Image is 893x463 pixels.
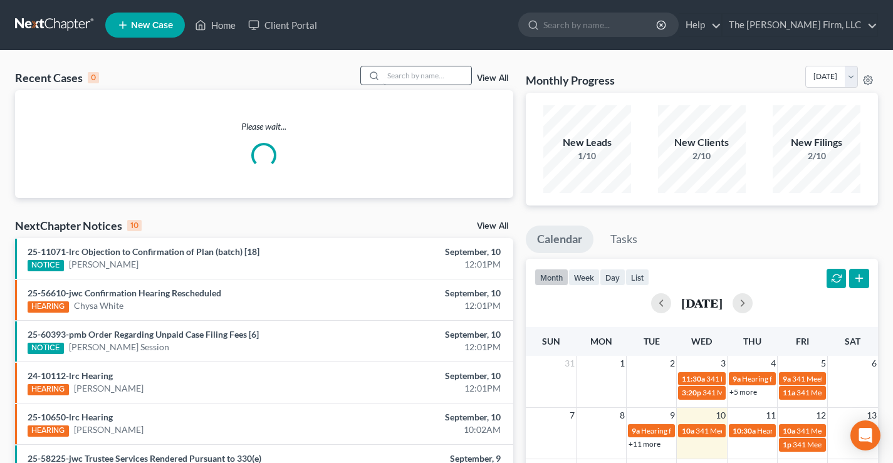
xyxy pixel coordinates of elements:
a: Client Portal [242,14,323,36]
span: 1 [619,356,626,371]
span: Tue [644,336,660,346]
a: Home [189,14,242,36]
a: Help [679,14,721,36]
a: 25-11071-lrc Objection to Confirmation of Plan (batch) [18] [28,246,259,257]
span: 5 [820,356,827,371]
span: 9a [783,374,791,383]
a: The [PERSON_NAME] Firm, LLC [723,14,877,36]
span: Fri [796,336,809,346]
span: 2 [669,356,676,371]
input: Search by name... [384,66,471,85]
div: 2/10 [773,150,860,162]
p: Please wait... [15,120,513,133]
span: 3 [719,356,727,371]
span: 341 Meeting for [PERSON_NAME] [702,388,815,397]
button: month [535,269,568,286]
span: 4 [770,356,777,371]
span: Hearing for [PERSON_NAME] [641,426,739,435]
span: 6 [870,356,878,371]
a: 25-56610-jwc Confirmation Hearing Rescheduled [28,288,221,298]
div: 2/10 [658,150,746,162]
span: 10 [714,408,727,423]
span: 3:20p [682,388,701,397]
div: HEARING [28,425,69,437]
div: New Clients [658,135,746,150]
a: 24-10112-lrc Hearing [28,370,113,381]
a: 25-60393-pmb Order Regarding Unpaid Case Filing Fees [6] [28,329,259,340]
a: +5 more [729,387,757,397]
a: View All [477,74,508,83]
span: Thu [743,336,761,346]
div: 12:01PM [352,258,501,271]
div: September, 10 [352,370,501,382]
span: 10a [682,426,694,435]
span: Sat [845,336,860,346]
span: 11:30a [682,374,705,383]
span: Hearing for [PERSON_NAME] [742,374,840,383]
span: New Case [131,21,173,30]
div: September, 10 [352,246,501,258]
span: 9a [733,374,741,383]
a: Calendar [526,226,593,253]
h2: [DATE] [681,296,723,310]
a: Chysa White [74,299,123,312]
span: Wed [691,336,712,346]
span: 7 [568,408,576,423]
h3: Monthly Progress [526,73,615,88]
span: Sun [542,336,560,346]
div: 12:01PM [352,299,501,312]
button: day [600,269,625,286]
div: HEARING [28,384,69,395]
div: September, 10 [352,411,501,424]
div: 12:01PM [352,382,501,395]
a: +11 more [629,439,661,449]
div: 10:02AM [352,424,501,436]
span: 10:30a [733,426,756,435]
span: Mon [590,336,612,346]
div: September, 10 [352,287,501,299]
div: HEARING [28,301,69,313]
div: New Filings [773,135,860,150]
a: [PERSON_NAME] [74,382,144,395]
input: Search by name... [543,13,658,36]
button: list [625,269,649,286]
a: Tasks [599,226,649,253]
span: 9a [632,426,640,435]
span: 13 [865,408,878,423]
div: September, 10 [352,328,501,341]
div: NOTICE [28,260,64,271]
span: 8 [619,408,626,423]
span: 1p [783,440,791,449]
span: 31 [563,356,576,371]
span: 9 [669,408,676,423]
button: week [568,269,600,286]
a: [PERSON_NAME] [74,424,144,436]
span: 341 Meeting for [PERSON_NAME] [706,374,819,383]
a: View All [477,222,508,231]
div: 1/10 [543,150,631,162]
span: Hearing for [757,426,795,435]
div: NextChapter Notices [15,218,142,233]
a: 25-10650-lrc Hearing [28,412,113,422]
div: Recent Cases [15,70,99,85]
span: 12 [815,408,827,423]
span: 11a [783,388,795,397]
a: [PERSON_NAME] Session [69,341,169,353]
span: 11 [765,408,777,423]
div: Open Intercom Messenger [850,420,880,450]
a: [PERSON_NAME] [69,258,138,271]
span: 10a [783,426,795,435]
div: 0 [88,72,99,83]
div: 12:01PM [352,341,501,353]
div: NOTICE [28,343,64,354]
div: New Leads [543,135,631,150]
div: 10 [127,220,142,231]
span: 341 Meeting for [PERSON_NAME] [696,426,808,435]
